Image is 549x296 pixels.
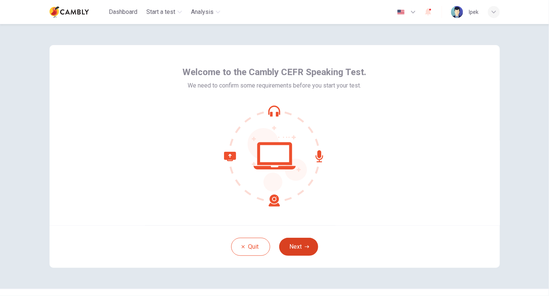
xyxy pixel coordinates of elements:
[146,8,175,17] span: Start a test
[50,5,89,20] img: Cambly logo
[188,81,361,90] span: We need to confirm some requirements before you start your test.
[183,66,367,78] span: Welcome to the Cambly CEFR Speaking Test.
[231,238,270,256] button: Quit
[279,238,318,256] button: Next
[106,5,140,19] button: Dashboard
[143,5,185,19] button: Start a test
[50,5,106,20] a: Cambly logo
[396,9,406,15] img: en
[188,5,223,19] button: Analysis
[469,8,479,17] div: Ipek
[451,6,463,18] img: Profile picture
[109,8,137,17] span: Dashboard
[191,8,214,17] span: Analysis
